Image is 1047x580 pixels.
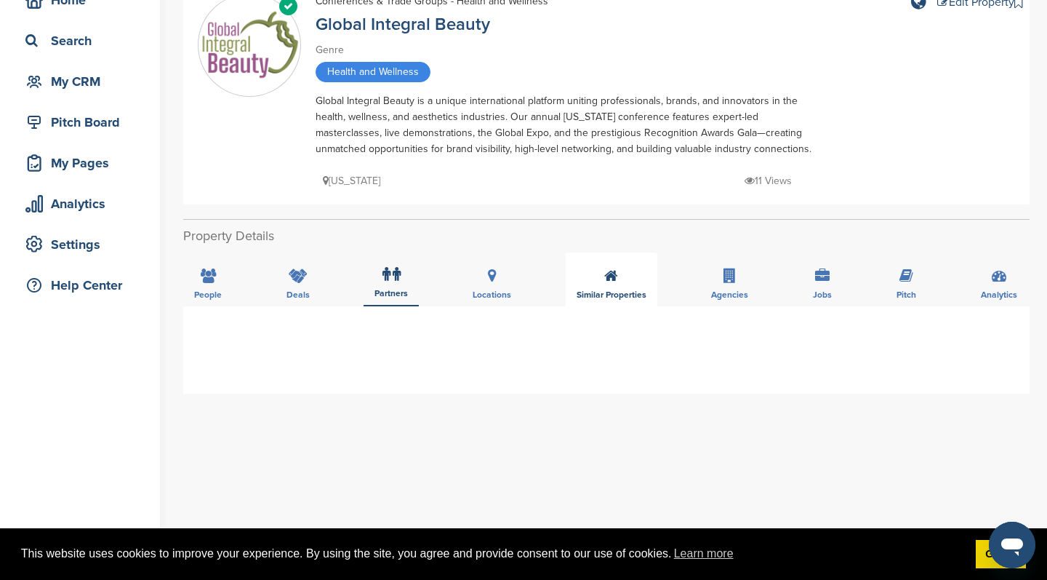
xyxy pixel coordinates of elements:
span: Similar Properties [577,290,646,299]
div: Help Center [22,272,145,298]
div: Genre [316,42,825,58]
div: Search [22,28,145,54]
a: Settings [15,228,145,261]
div: Global Integral Beauty is a unique international platform uniting professionals, brands, and inno... [316,93,825,157]
div: Analytics [22,191,145,217]
span: Jobs [813,290,832,299]
span: Agencies [711,290,748,299]
div: Settings [22,231,145,258]
p: 11 Views [745,172,792,190]
a: Global Integral Beauty [316,14,490,35]
span: Partners [374,289,408,298]
a: learn more about cookies [672,543,736,565]
a: Help Center [15,269,145,302]
span: Health and Wellness [316,62,430,82]
div: My CRM [22,68,145,95]
a: My CRM [15,65,145,98]
div: Pitch Board [22,109,145,135]
span: Deals [286,290,310,299]
img: Sponsorpitch & Global Integral Beauty [198,6,300,84]
span: Locations [473,290,511,299]
span: This website uses cookies to improve your experience. By using the site, you agree and provide co... [21,543,964,565]
a: Pitch Board [15,106,145,139]
a: Search [15,24,145,57]
iframe: Button to launch messaging window [989,522,1035,568]
a: dismiss cookie message [976,540,1026,569]
h2: Property Details [183,226,1030,246]
a: Analytics [15,187,145,221]
span: Pitch [896,290,916,299]
div: My Pages [22,150,145,176]
span: Analytics [981,290,1017,299]
a: My Pages [15,146,145,180]
p: [US_STATE] [323,172,380,190]
span: People [194,290,222,299]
